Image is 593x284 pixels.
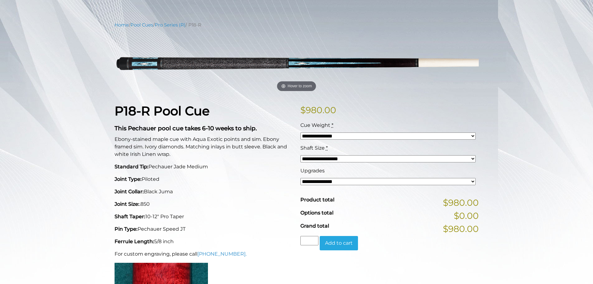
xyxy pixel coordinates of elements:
[115,188,293,195] p: Black Juma
[197,251,247,257] a: [PHONE_NUMBER].
[300,105,306,115] span: $
[115,213,293,220] p: 10-12" Pro Taper
[115,22,479,28] nav: Breadcrumb
[115,22,129,28] a: Home
[300,223,329,229] span: Grand total
[115,250,293,258] p: For custom engraving, please call
[300,168,325,174] span: Upgrades
[115,176,293,183] p: Piloted
[300,145,325,151] span: Shaft Size
[300,122,330,128] span: Cue Weight
[115,200,293,208] p: .850
[115,238,293,245] p: 5/8 inch
[115,176,142,182] strong: Joint Type:
[300,105,336,115] bdi: 980.00
[115,33,479,94] a: Hover to zoom
[454,209,479,222] span: $0.00
[115,136,293,158] p: Ebony-stained maple cue with Aqua Exotic points and sim. Ebony framed sim. Ivory diamonds. Matchi...
[115,125,257,132] strong: This Pechauer pool cue takes 6-10 weeks to ship.
[155,22,186,28] a: Pro Series (R)
[115,238,154,244] strong: Ferrule Length:
[300,210,333,216] span: Options total
[115,163,293,171] p: Pechauer Jade Medium
[115,33,479,94] img: p18-R.png
[443,222,479,235] span: $980.00
[443,196,479,209] span: $980.00
[115,201,139,207] strong: Joint Size:
[115,226,138,232] strong: Pin Type:
[115,214,145,219] strong: Shaft Taper:
[115,225,293,233] p: Pechauer Speed JT
[300,236,318,245] input: Product quantity
[326,145,328,151] abbr: required
[300,197,334,203] span: Product total
[115,164,148,170] strong: Standard Tip:
[115,189,144,195] strong: Joint Collar:
[332,122,333,128] abbr: required
[130,22,153,28] a: Pool Cues
[115,103,209,118] strong: P18-R Pool Cue
[320,236,358,250] button: Add to cart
